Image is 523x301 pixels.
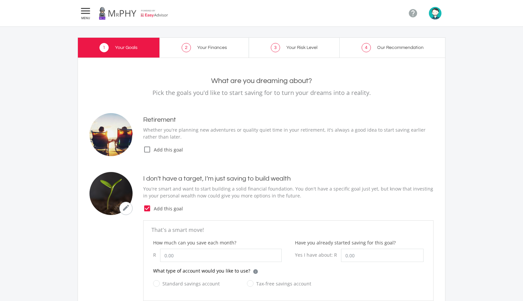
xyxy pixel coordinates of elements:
[143,204,151,212] i: check_box
[271,43,280,52] span: 3
[377,45,424,50] span: Our Recommendation
[78,37,160,58] a: 1 Your Goals
[99,43,109,52] span: 1
[197,45,227,50] span: Your Finances
[247,279,311,288] label: Tax-free savings account
[153,239,236,246] label: How much can you save each month?
[405,6,421,21] a: 
[429,7,441,20] img: avatar.png
[295,239,396,246] label: Have you already started saving for this goal?
[160,37,249,58] a: 2 Your Finances
[143,126,434,140] p: Whether you're planning new adventures or quality quiet time in your retirement, it's always a go...
[340,37,446,58] a: 4 Our Recommendation
[182,43,191,52] span: 2
[89,77,434,85] h2: What are you dreaming about?
[286,45,318,50] span: Your Risk Level
[89,88,434,97] p: Pick the goals you'd like to start saving for to turn your dreams into a reality.
[151,226,425,234] p: That's a smart move!
[295,249,341,261] div: Yes I have about: R
[160,249,282,262] input: 0.00
[151,146,434,153] span: Add this goal
[408,8,418,18] i: 
[143,146,151,153] i: check_box_outline_blank
[143,185,434,199] p: You're smart and want to start building a solid financial foundation. You don't have a specific g...
[119,202,133,215] button: mode_edit
[80,17,91,20] span: MENU
[143,116,434,124] h4: Retirement
[341,249,424,262] input: 0.00
[122,204,130,212] i: mode_edit
[153,249,160,261] div: R
[153,279,220,288] label: Standard savings account
[249,37,340,58] a: 3 Your Risk Level
[153,267,250,274] p: What type of account would you like to use?
[362,43,371,52] span: 4
[80,7,91,15] i: 
[115,45,138,50] span: Your Goals
[78,7,93,20] button:  MENU
[143,175,434,183] h4: I don’t have a target, I’m just saving to build wealth
[151,205,434,212] span: Add this goal
[253,269,258,274] div: i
